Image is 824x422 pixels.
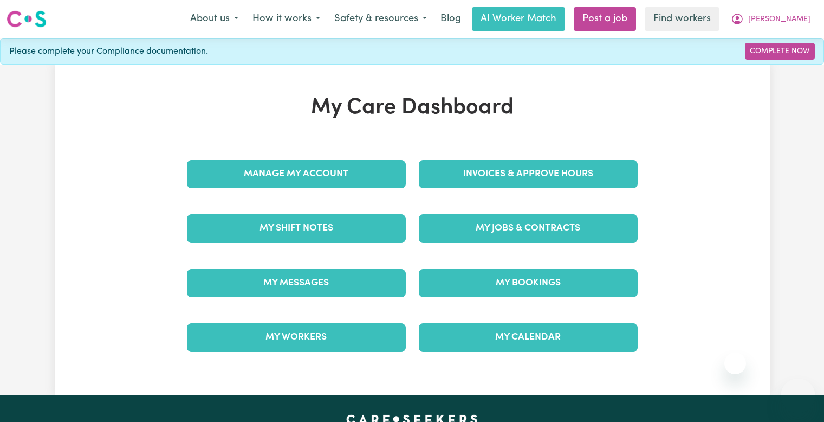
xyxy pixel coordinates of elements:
a: Invoices & Approve Hours [419,160,638,188]
iframe: Button to launch messaging window [781,379,815,413]
a: Careseekers logo [7,7,47,31]
a: My Bookings [419,269,638,297]
a: My Workers [187,323,406,351]
a: Complete Now [745,43,815,60]
iframe: Close message [724,353,746,374]
button: Safety & resources [327,8,434,30]
a: My Calendar [419,323,638,351]
a: My Jobs & Contracts [419,214,638,242]
a: My Messages [187,269,406,297]
a: My Shift Notes [187,214,406,242]
span: [PERSON_NAME] [748,14,810,25]
a: AI Worker Match [472,7,565,31]
img: Careseekers logo [7,9,47,29]
h1: My Care Dashboard [180,95,644,121]
a: Post a job [574,7,636,31]
a: Blog [434,7,468,31]
a: Find workers [645,7,719,31]
button: How it works [245,8,327,30]
button: About us [183,8,245,30]
a: Manage My Account [187,160,406,188]
span: Please complete your Compliance documentation. [9,45,208,58]
button: My Account [724,8,817,30]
